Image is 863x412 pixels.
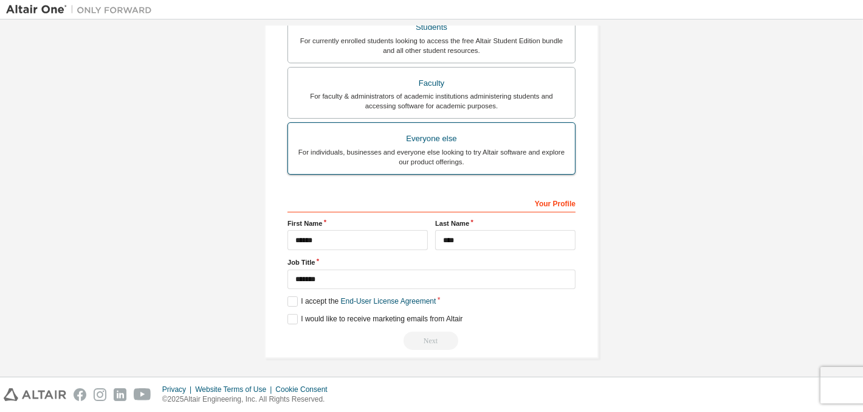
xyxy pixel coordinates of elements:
[6,4,158,16] img: Altair One
[287,193,576,212] div: Your Profile
[287,314,462,324] label: I would like to receive marketing emails from Altair
[295,130,568,147] div: Everyone else
[287,218,428,228] label: First Name
[134,388,151,401] img: youtube.svg
[435,218,576,228] label: Last Name
[162,394,335,405] p: © 2025 Altair Engineering, Inc. All Rights Reserved.
[287,257,576,267] label: Job Title
[295,19,568,36] div: Students
[275,385,334,394] div: Cookie Consent
[341,297,436,306] a: End-User License Agreement
[162,385,195,394] div: Privacy
[114,388,126,401] img: linkedin.svg
[4,388,66,401] img: altair_logo.svg
[295,147,568,167] div: For individuals, businesses and everyone else looking to try Altair software and explore our prod...
[287,332,576,350] div: Read and acccept EULA to continue
[295,36,568,55] div: For currently enrolled students looking to access the free Altair Student Edition bundle and all ...
[287,296,436,307] label: I accept the
[94,388,106,401] img: instagram.svg
[295,75,568,92] div: Faculty
[195,385,275,394] div: Website Terms of Use
[74,388,86,401] img: facebook.svg
[295,91,568,111] div: For faculty & administrators of academic institutions administering students and accessing softwa...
